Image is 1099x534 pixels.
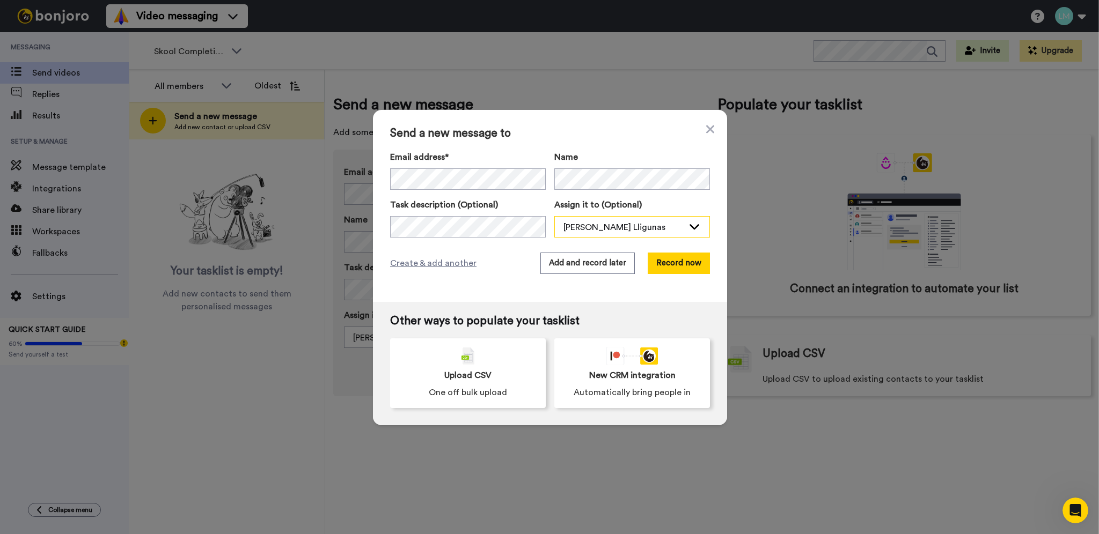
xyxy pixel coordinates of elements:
[574,386,691,399] span: Automatically bring people in
[429,386,507,399] span: One off bulk upload
[390,151,546,164] label: Email address*
[554,198,710,211] label: Assign it to (Optional)
[648,253,710,274] button: Record now
[589,369,676,382] span: New CRM integration
[1063,498,1088,523] iframe: Intercom live chat
[390,198,546,211] label: Task description (Optional)
[563,221,684,234] div: [PERSON_NAME] Lligunas
[390,127,710,140] span: Send a new message to
[540,253,635,274] button: Add and record later
[606,347,658,365] div: animation
[461,347,474,365] img: csv-grey.png
[444,369,492,382] span: Upload CSV
[554,151,578,164] span: Name
[390,257,477,270] span: Create & add another
[390,315,710,328] span: Other ways to populate your tasklist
